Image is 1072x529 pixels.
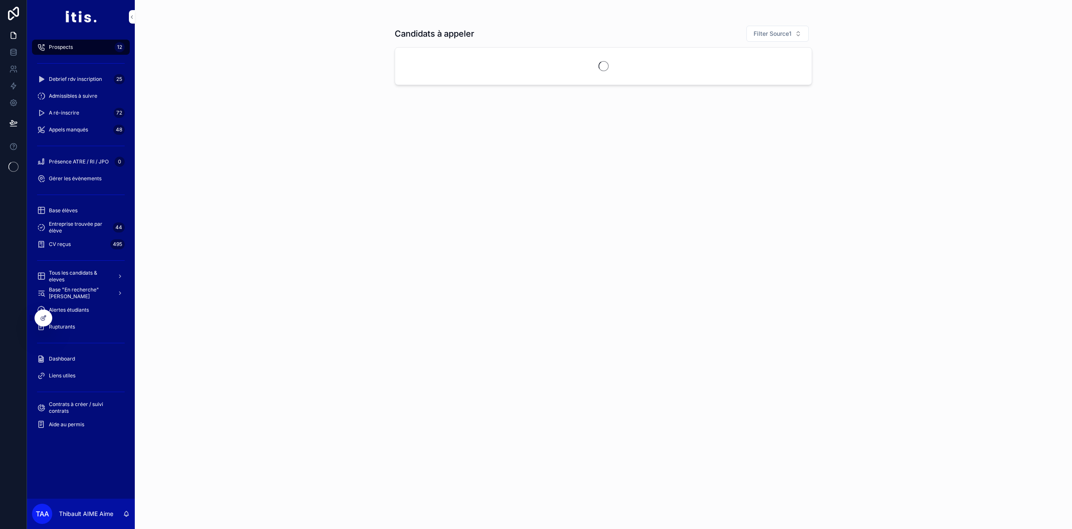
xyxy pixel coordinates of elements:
span: Rupturants [49,323,75,330]
a: Alertes étudiants [32,302,130,318]
span: Base élèves [49,207,78,214]
a: Contrats à créer / suivi contrats [32,400,130,415]
img: App logo [65,10,96,24]
span: TAA [36,509,49,519]
span: Tous les candidats & eleves [49,270,110,283]
span: Présence ATRE / RI / JPO [49,158,109,165]
a: Entreprise trouvée par élève44 [32,220,130,235]
div: 72 [114,108,125,118]
div: 48 [113,125,125,135]
a: Base "En recherche" [PERSON_NAME] [32,286,130,301]
a: Base élèves [32,203,130,218]
a: A ré-inscrire72 [32,105,130,120]
a: Tous les candidats & eleves [32,269,130,284]
button: Select Button [746,26,809,42]
span: Aide au permis [49,421,84,428]
span: Liens utiles [49,372,75,379]
span: Appels manqués [49,126,88,133]
div: scrollable content [27,34,135,443]
div: 25 [114,74,125,84]
span: Entreprise trouvée par élève [49,221,110,234]
span: Base "En recherche" [PERSON_NAME] [49,286,110,300]
p: Thibault AIME Aime [59,510,113,518]
a: Appels manqués48 [32,122,130,137]
div: 495 [110,239,125,249]
a: Admissibles à suivre [32,88,130,104]
a: Prospects12 [32,40,130,55]
span: Contrats à créer / suivi contrats [49,401,121,414]
a: Rupturants [32,319,130,334]
span: Alertes étudiants [49,307,89,313]
a: Aide au permis [32,417,130,432]
a: Debrief rdv inscription25 [32,72,130,87]
span: A ré-inscrire [49,110,79,116]
a: Dashboard [32,351,130,366]
span: Gérer les évènements [49,175,102,182]
h1: Candidats à appeler [395,28,474,40]
a: Liens utiles [32,368,130,383]
span: CV reçus [49,241,71,248]
a: Gérer les évènements [32,171,130,186]
div: 12 [115,42,125,52]
div: 0 [115,157,125,167]
span: Admissibles à suivre [49,93,97,99]
span: Dashboard [49,355,75,362]
div: 44 [113,222,125,232]
a: CV reçus495 [32,237,130,252]
span: Prospects [49,44,73,51]
span: Filter Source1 [754,29,791,38]
span: Debrief rdv inscription [49,76,102,83]
a: Présence ATRE / RI / JPO0 [32,154,130,169]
